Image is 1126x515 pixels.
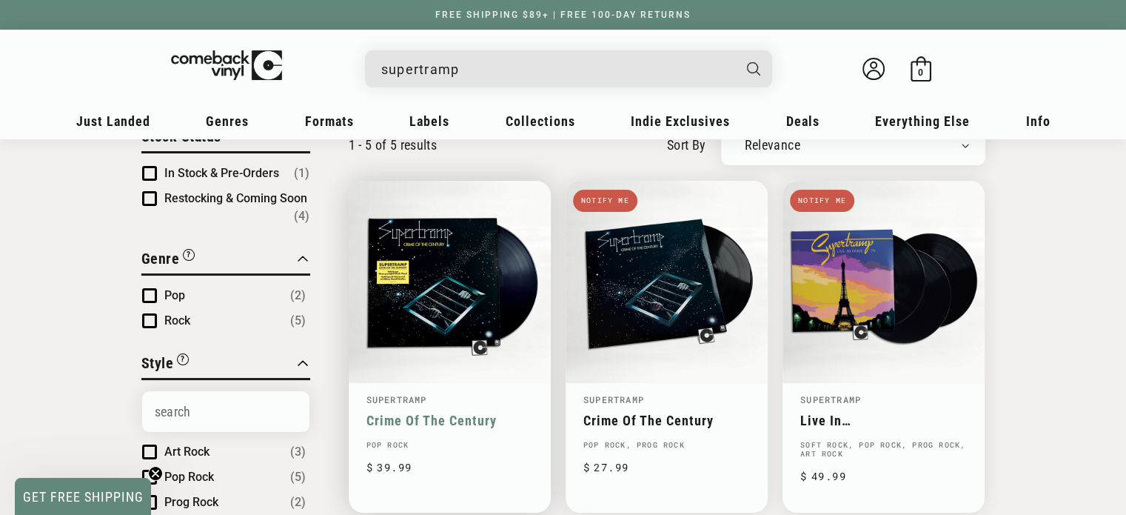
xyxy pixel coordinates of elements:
[141,127,221,145] span: Stock Status
[290,312,306,330] span: Number of products: (5)
[15,478,151,515] div: GET FREE SHIPPINGClose teaser
[290,287,306,305] span: Number of products: (2)
[800,413,967,428] a: Live In [GEOGRAPHIC_DATA] '79
[366,413,533,428] a: Crime Of The Century
[23,489,144,505] span: GET FREE SHIPPING
[141,247,195,273] button: Filter by Genre
[667,135,706,155] label: sort by
[409,113,449,129] span: Labels
[420,10,706,20] a: FREE SHIPPING $89+ | FREE 100-DAY RETURNS
[918,67,923,78] span: 0
[141,352,190,378] button: Filter by Style
[164,495,218,509] span: Prog Rock
[583,393,644,405] a: Supertramp
[164,166,279,180] span: In Stock & Pre-Orders
[381,54,732,84] input: When autocomplete results are available use up and down arrows to review and enter to select
[294,165,309,182] span: Number of products: (1)
[76,113,150,129] span: Just Landed
[734,50,774,87] button: Search
[800,393,861,405] a: Supertramp
[786,113,820,129] span: Deals
[164,191,307,205] span: Restocking & Coming Soon
[366,393,427,405] a: Supertramp
[206,113,249,129] span: Genres
[349,137,437,153] p: 1 - 5 of 5 results
[164,445,210,459] span: Art Rock
[141,354,174,372] span: Style
[290,468,306,486] span: Number of products: (5)
[875,113,970,129] span: Everything Else
[164,313,190,328] span: Rock
[290,443,306,461] span: Number of products: (3)
[294,207,309,225] span: Number of products: (4)
[1026,113,1050,129] span: Info
[141,250,180,268] span: Genre
[631,113,730,129] span: Indie Exclusives
[365,50,772,87] div: Search
[164,288,185,302] span: Pop
[506,113,575,129] span: Collections
[290,494,306,511] span: Number of products: (2)
[305,113,354,129] span: Formats
[583,413,750,428] a: Crime Of The Century
[164,470,214,484] span: Pop Rock
[142,391,309,432] input: Search Options
[148,466,163,481] button: Close teaser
